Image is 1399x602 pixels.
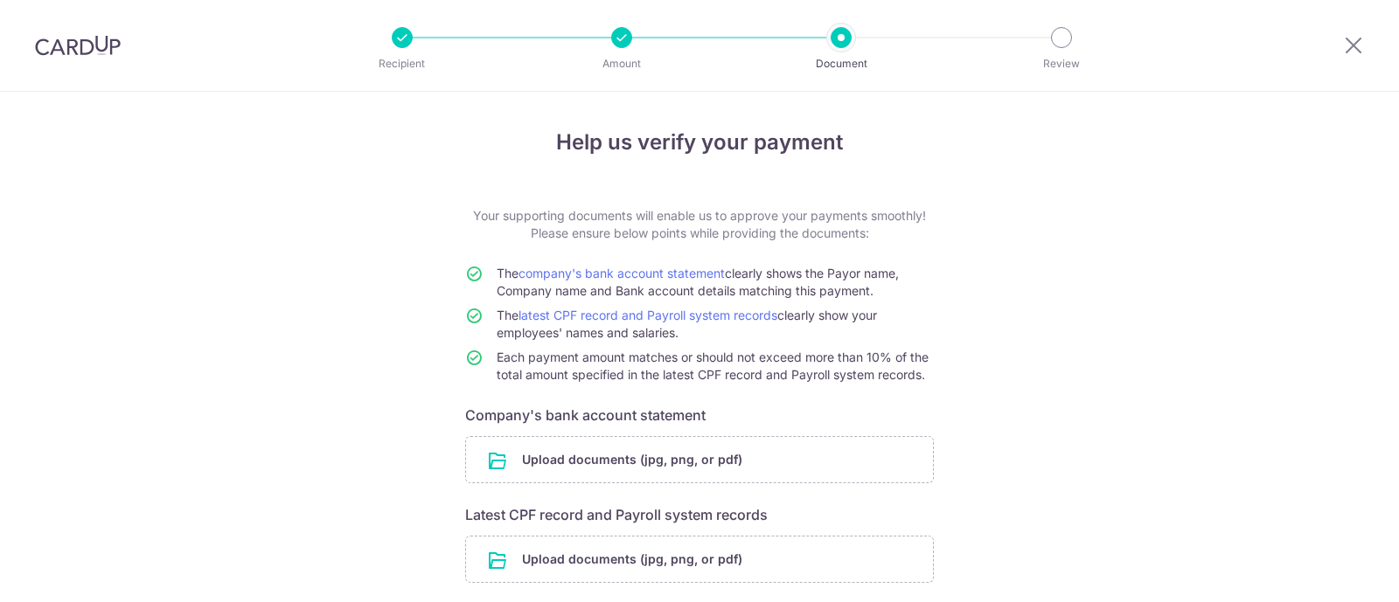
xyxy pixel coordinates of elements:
p: Your supporting documents will enable us to approve your payments smoothly! Please ensure below p... [465,207,934,242]
a: company's bank account statement [519,266,725,280]
a: latest CPF record and Payroll system records [519,308,777,322]
iframe: Opens a widget where you can find more information [1287,550,1382,593]
p: Amount [557,55,686,73]
h6: Company's bank account statement [465,405,934,426]
p: Document [776,55,906,73]
span: The clearly show your employees' names and salaries. [497,308,877,340]
h4: Help us verify your payment [465,127,934,158]
span: The clearly shows the Payor name, Company name and Bank account details matching this payment. [497,266,899,298]
div: Upload documents (jpg, png, or pdf) [465,536,934,583]
h6: Latest CPF record and Payroll system records [465,504,934,525]
p: Recipient [338,55,467,73]
p: Review [997,55,1126,73]
div: Upload documents (jpg, png, or pdf) [465,436,934,483]
img: CardUp [35,35,121,56]
span: Each payment amount matches or should not exceed more than 10% of the total amount specified in t... [497,349,929,382]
